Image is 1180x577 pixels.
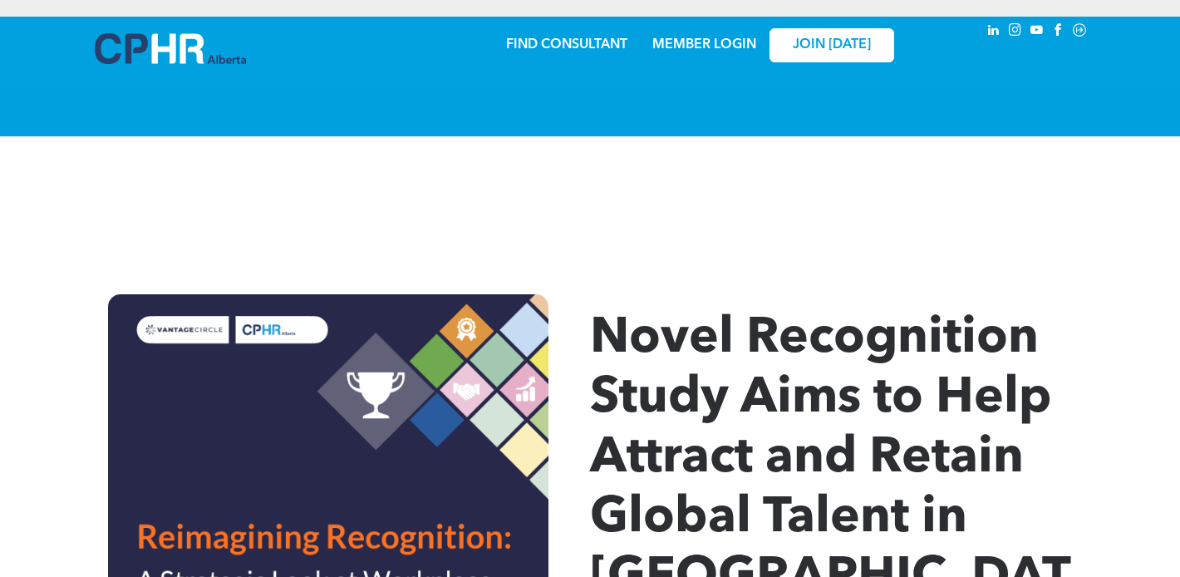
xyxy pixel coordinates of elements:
[1027,21,1045,43] a: youtube
[1005,21,1024,43] a: instagram
[652,38,756,52] a: MEMBER LOGIN
[95,33,246,64] img: A blue and white logo for cp alberta
[1049,21,1067,43] a: facebook
[984,21,1002,43] a: linkedin
[1070,21,1089,43] a: Social network
[793,37,871,53] span: JOIN [DATE]
[769,28,894,62] a: JOIN [DATE]
[506,38,627,52] a: FIND CONSULTANT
